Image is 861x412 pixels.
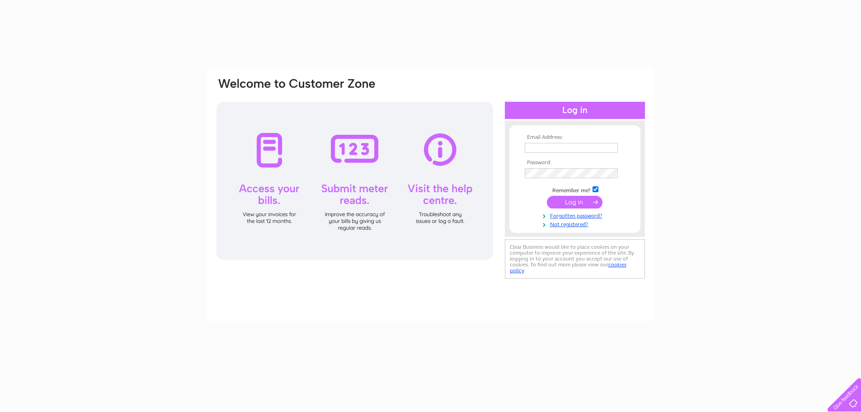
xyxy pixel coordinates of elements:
a: Not registered? [525,219,627,228]
a: Forgotten password? [525,211,627,219]
th: Password: [522,160,627,166]
input: Submit [547,196,602,208]
td: Remember me? [522,185,627,194]
th: Email Address: [522,134,627,141]
a: cookies policy [510,261,626,274]
div: Clear Business would like to place cookies on your computer to improve your experience of the sit... [505,239,645,279]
